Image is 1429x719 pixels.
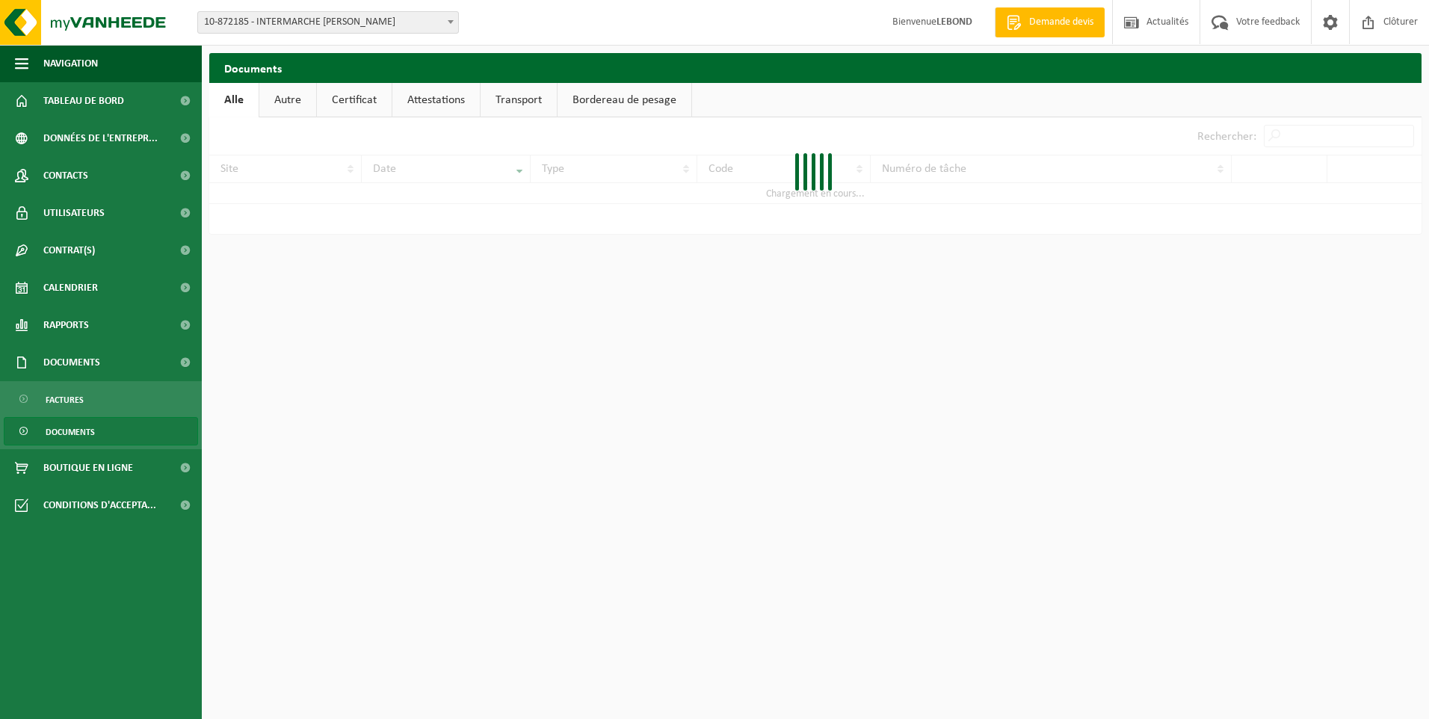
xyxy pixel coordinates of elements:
[43,344,100,381] span: Documents
[43,269,98,306] span: Calendrier
[43,120,158,157] span: Données de l'entrepr...
[1025,15,1097,30] span: Demande devis
[43,194,105,232] span: Utilisateurs
[259,83,316,117] a: Autre
[198,12,458,33] span: 10-872185 - INTERMARCHE MARCONNELLE - MARCONNELLE
[4,385,198,413] a: Factures
[197,11,459,34] span: 10-872185 - INTERMARCHE MARCONNELLE - MARCONNELLE
[43,449,133,487] span: Boutique en ligne
[46,386,84,414] span: Factures
[43,306,89,344] span: Rapports
[43,157,88,194] span: Contacts
[43,45,98,82] span: Navigation
[209,83,259,117] a: Alle
[392,83,480,117] a: Attestations
[317,83,392,117] a: Certificat
[4,417,198,445] a: Documents
[995,7,1105,37] a: Demande devis
[43,487,156,524] span: Conditions d'accepta...
[936,16,972,28] strong: LEBOND
[209,53,1422,82] h2: Documents
[43,82,124,120] span: Tableau de bord
[46,418,95,446] span: Documents
[481,83,557,117] a: Transport
[558,83,691,117] a: Bordereau de pesage
[43,232,95,269] span: Contrat(s)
